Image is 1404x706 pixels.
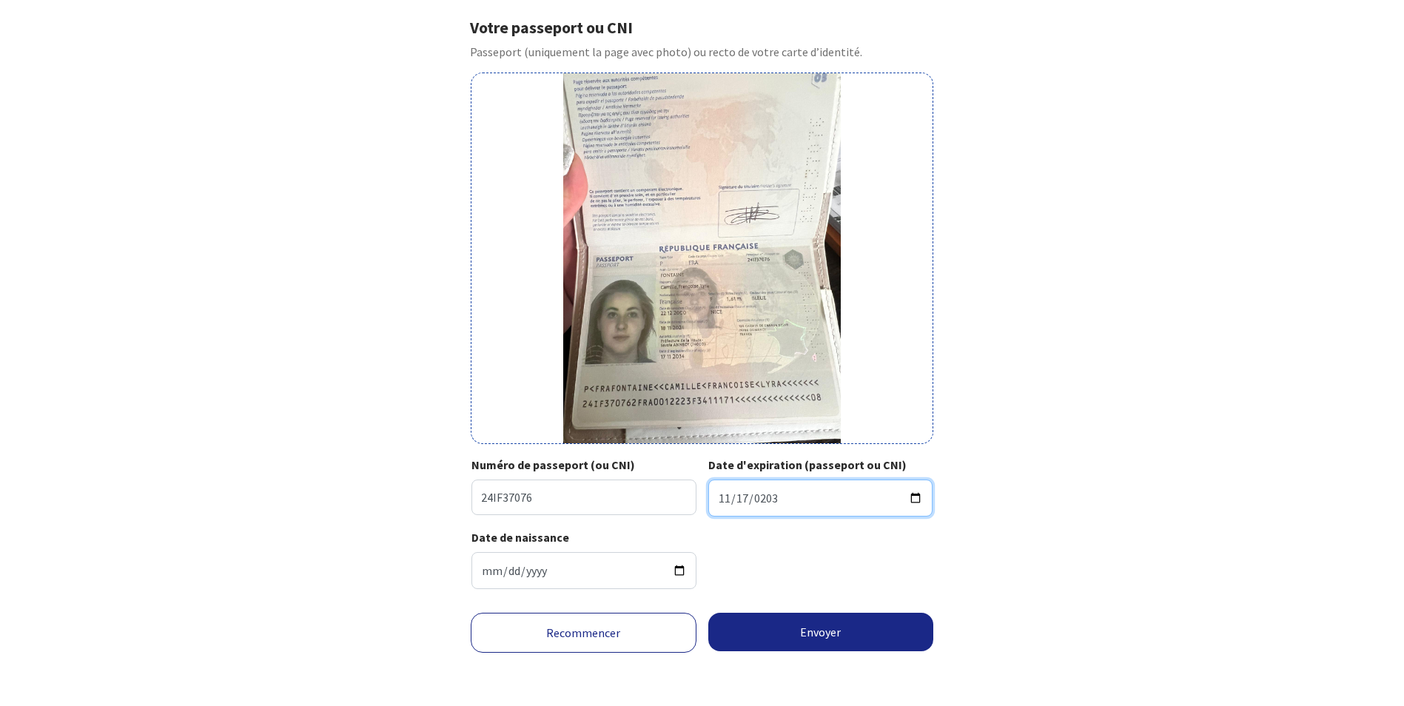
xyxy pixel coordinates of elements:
img: fontaine-camille.JPG [563,73,841,443]
button: Envoyer [708,613,934,651]
strong: Date de naissance [471,530,569,545]
strong: Date d'expiration (passeport ou CNI) [708,457,907,472]
p: Passeport (uniquement la page avec photo) ou recto de votre carte d’identité. [470,43,934,61]
a: Recommencer [471,613,696,653]
strong: Numéro de passeport (ou CNI) [471,457,635,472]
h1: Votre passeport ou CNI [470,18,934,37]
